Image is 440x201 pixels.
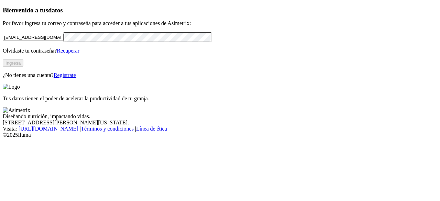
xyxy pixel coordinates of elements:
p: Por favor ingresa tu correo y contraseña para acceder a tus aplicaciones de Asimetrix: [3,20,437,26]
input: Tu correo [3,34,64,41]
div: [STREET_ADDRESS][PERSON_NAME][US_STATE]. [3,120,437,126]
a: [URL][DOMAIN_NAME] [19,126,78,132]
div: Visita : | | [3,126,437,132]
a: Recuperar [57,48,79,54]
div: Diseñando nutrición, impactando vidas. [3,113,437,120]
img: Logo [3,84,20,90]
p: ¿No tienes una cuenta? [3,72,437,78]
img: Asimetrix [3,107,30,113]
a: Términos y condiciones [81,126,134,132]
a: Línea de ética [136,126,167,132]
div: © 2025 Iluma [3,132,437,138]
p: Olvidaste tu contraseña? [3,48,437,54]
p: Tus datos tienen el poder de acelerar la productividad de tu granja. [3,96,437,102]
span: datos [48,7,63,14]
a: Regístrate [54,72,76,78]
h3: Bienvenido a tus [3,7,437,14]
button: Ingresa [3,59,23,67]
